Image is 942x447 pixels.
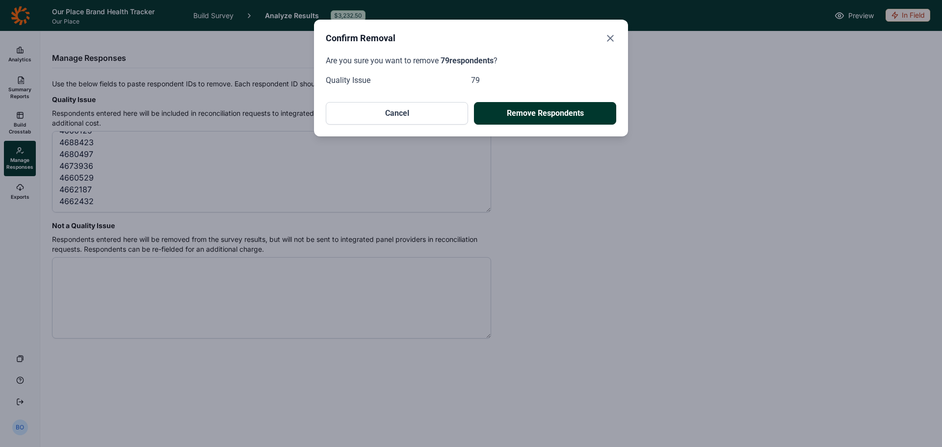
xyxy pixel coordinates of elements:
[604,31,616,45] button: Close
[441,56,494,65] span: 79 respondents
[326,102,468,125] button: Cancel
[326,31,395,45] h2: Confirm Removal
[326,75,471,86] div: Quality Issue
[474,102,616,125] button: Remove Respondents
[471,75,616,86] div: 79
[326,55,616,67] p: Are you sure you want to remove ?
